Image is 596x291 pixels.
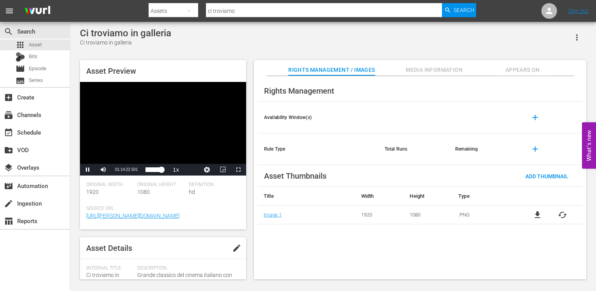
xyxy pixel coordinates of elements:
button: Add Thumbnail [519,169,575,183]
td: 1920 [355,206,404,224]
span: edit [232,243,241,253]
button: Mute [96,164,111,176]
button: Playback Rate [168,164,184,176]
th: Width [355,187,404,206]
a: Image 1 [264,212,282,218]
div: Bits [16,52,25,62]
div: Ci troviamo in galleria [80,39,171,47]
span: Ci troviamo in galleria [86,272,119,286]
th: Total Runs [378,133,449,165]
span: add [530,113,540,122]
button: Picture-in-Picture [215,164,231,176]
span: hd [189,189,195,195]
span: Search [4,27,13,36]
button: edit [227,239,246,257]
span: Channels [4,110,13,120]
a: Sign Out [568,8,589,14]
span: Asset [29,41,42,49]
th: Type [452,187,517,206]
span: Series [29,76,43,84]
span: Bits [29,53,37,60]
span: Schedule [4,128,13,137]
th: Availability Window(s) [258,102,378,133]
span: Automation [4,181,13,191]
span: 1080 [137,189,150,195]
span: Ingestion [4,199,13,208]
div: Ci troviamo in galleria [80,28,171,39]
th: Title [258,187,355,206]
span: Internal Title: [86,265,133,271]
span: 01:14:22.501 [115,167,138,172]
a: file_download [533,210,542,220]
span: add [530,144,540,154]
button: Fullscreen [231,164,246,176]
span: Source Url [86,206,236,212]
span: Appears On [493,65,552,75]
span: Asset [16,40,25,50]
span: Search [454,3,474,17]
a: [URL][PERSON_NAME][DOMAIN_NAME] [86,213,179,219]
span: VOD [4,145,13,155]
span: Asset Thumbnails [264,171,326,181]
th: Height [404,187,452,206]
td: 1080 [404,206,452,224]
span: 1920 [86,189,99,195]
span: Rights Management / Images [288,65,375,75]
span: Episode [29,65,46,73]
button: Pause [80,164,96,176]
span: Description: [137,265,236,271]
span: Episode [16,64,25,73]
span: Original Height [137,182,184,188]
span: Reports [4,216,13,226]
span: Asset Details [86,243,132,253]
th: Rule Type [258,133,378,165]
div: Video Player [80,82,246,176]
button: Search [442,3,476,17]
button: Jump To Time [199,164,215,176]
span: Add Thumbnail [519,173,575,179]
span: Rights Management [264,86,334,96]
button: add [526,140,545,158]
td: .PNG [452,206,517,224]
span: Create [4,93,13,102]
div: Progress Bar [145,167,164,172]
span: Original Width [86,182,133,188]
span: Media Information [405,65,463,75]
span: Asset Preview [86,66,136,76]
th: Remaining [449,133,520,165]
span: Overlays [4,163,13,172]
span: Definition [189,182,236,188]
span: Series [16,76,25,85]
img: ans4CAIJ8jUAAAAAAAAAAAAAAAAAAAAAAAAgQb4GAAAAAAAAAAAAAAAAAAAAAAAAJMjXAAAAAAAAAAAAAAAAAAAAAAAAgAT5G... [19,2,56,20]
button: add [526,108,545,127]
button: cached [558,210,567,220]
button: Open Feedback Widget [582,122,596,169]
span: menu [5,6,14,16]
